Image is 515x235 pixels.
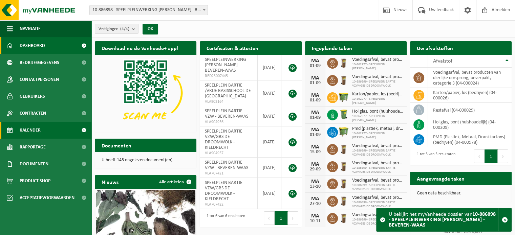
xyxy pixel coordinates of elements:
[338,195,349,206] img: WB-0140-HPE-BN-01
[485,149,498,163] button: 1
[20,172,50,189] span: Product Shop
[338,212,349,224] img: WB-0140-HPE-BN-01
[95,139,138,152] h2: Documenten
[352,201,403,209] span: 10-886899 - SPEELPLEIN BARTJE VZW/GBS DE DROOMWOLK
[308,162,322,167] div: MA
[308,110,322,115] div: MA
[474,149,485,163] button: Previous
[258,178,281,209] td: [DATE]
[352,143,403,149] span: Voedingsafval, bevat producten van dierlijke oorsprong, onverpakt, categorie 3
[20,20,41,37] span: Navigatie
[308,98,322,103] div: 01-09
[258,80,281,106] td: [DATE]
[352,166,403,174] span: 10-886899 - SPEELPLEIN BARTJE VZW/GBS DE DROOMWOLK
[308,81,322,86] div: 01-09
[308,127,322,133] div: MA
[352,80,403,88] span: 10-886899 - SPEELPLEIN BARTJE VZW/GBS DE DROOMWOLK
[352,97,403,105] span: 10-862977 - SPEELPLEIN [PERSON_NAME]
[352,218,403,226] span: 10-886899 - SPEELPLEIN BARTJE VZW/GBS DE DROOMWOLK
[20,122,41,139] span: Kalender
[338,126,349,137] img: WB-1100-HPE-GN-50
[205,99,252,104] span: VLA902164
[275,211,288,225] button: 1
[20,139,46,156] span: Rapportage
[308,64,322,68] div: 01-09
[338,160,349,172] img: WB-0140-HPE-BN-01
[352,178,403,183] span: Voedingsafval, bevat producten van dierlijke oorsprong, onverpakt, categorie 3
[90,5,208,15] span: 10-886898 - SPEELPLEINWERKING BARTJE VZW - BEVEREN-WAAS
[258,126,281,158] td: [DATE]
[389,212,496,228] strong: 10-886898 - SPEELPLEINWERKING [PERSON_NAME] - BEVEREN-WAAS
[205,129,242,150] span: SPEELPLEIN BARTJE VZW/GBS DE DROOMWOLK - KIELDRECHT
[338,178,349,189] img: WB-0140-HPE-BN-01
[20,71,59,88] span: Contactpersonen
[95,24,138,34] button: Vestigingen(4/4)
[352,74,403,80] span: Voedingsafval, bevat producten van dierlijke oorsprong, onverpakt, categorie 3
[352,132,403,140] span: 10-862977 - SPEELPLEIN [PERSON_NAME]
[205,171,252,176] span: VLA707421
[352,183,403,191] span: 10-886899 - SPEELPLEIN BARTJE VZW/GBS DE DROOMWOLK
[410,172,471,185] h2: Aangevraagde taken
[428,117,512,132] td: hol glas, bont (huishoudelijk) (04-000209)
[308,179,322,184] div: MA
[352,212,403,218] span: Voedingsafval, bevat producten van dierlijke oorsprong, onverpakt, categorie 3
[308,150,322,155] div: 15-09
[352,126,403,132] span: Pmd (plastiek, metaal, drankkartons) (bedrijven)
[308,93,322,98] div: MA
[20,88,45,105] span: Gebruikers
[95,175,125,188] h2: Nieuws
[352,161,403,166] span: Voedingsafval, bevat producten van dierlijke oorsprong, onverpakt, categorie 3
[308,144,322,150] div: MA
[308,196,322,202] div: MA
[205,160,248,170] span: SPEELPLEIN BARTJE VZW - BEVEREN-WAAS
[338,57,349,68] img: WB-0140-HPE-BN-01
[20,189,74,206] span: Acceptatievoorwaarden
[308,219,322,224] div: 10-11
[205,73,252,79] span: RED25007445
[352,195,403,201] span: Voedingsafval, bevat producten van dierlijke oorsprong, onverpakt, categorie 3
[308,75,322,81] div: MA
[20,37,45,54] span: Dashboard
[203,211,245,226] div: 1 tot 6 van 6 resultaten
[498,149,508,163] button: Next
[428,88,512,103] td: karton/papier, los (bedrijven) (04-000026)
[352,63,403,71] span: 10-862977 - SPEELPLEIN [PERSON_NAME]
[308,133,322,137] div: 01-09
[413,149,455,164] div: 1 tot 5 van 5 resultaten
[205,150,252,156] span: VLA904957
[389,208,498,231] div: U bekijkt het myVanheede dossier van
[352,114,403,122] span: 10-862977 - SPEELPLEIN [PERSON_NAME]
[338,74,349,86] img: WB-0140-HPE-BN-01
[428,132,512,147] td: PMD (Plastiek, Metaal, Drankkartons) (bedrijven) (04-000978)
[433,58,452,64] span: Afvalstof
[99,24,129,34] span: Vestigingen
[89,5,208,15] span: 10-886898 - SPEELPLEINWERKING BARTJE VZW - BEVEREN-WAAS
[20,156,48,172] span: Documenten
[20,54,59,71] span: Bedrijfsgegevens
[352,149,403,157] span: 10-886899 - SPEELPLEIN BARTJE VZW/GBS DE DROOMWOLK
[205,180,242,202] span: SPEELPLEIN BARTJE VZW/GBS DE DROOMWOLK - KIELDRECHT
[338,109,349,120] img: WB-0240-HPE-GN-50
[338,91,349,103] img: WB-1100-HPE-GN-50
[258,106,281,126] td: [DATE]
[308,58,322,64] div: MA
[308,213,322,219] div: MA
[338,143,349,155] img: WB-0140-HPE-BN-01
[308,115,322,120] div: 01-09
[143,24,158,34] button: OK
[417,191,505,196] p: Geen data beschikbaar.
[205,83,251,99] span: SPEELPLEIN BARTJE /VRIJE BASISSCHOOL DE [GEOGRAPHIC_DATA]
[258,55,281,80] td: [DATE]
[154,175,196,189] a: Alle artikelen
[428,68,512,88] td: voedingsafval, bevat producten van dierlijke oorsprong, onverpakt, categorie 3 (04-000024)
[410,41,460,54] h2: Uw afvalstoffen
[288,211,298,225] button: Next
[95,41,185,54] h2: Download nu de Vanheede+ app!
[264,211,275,225] button: Previous
[205,119,252,125] span: VLA904956
[308,202,322,206] div: 27-10
[352,109,403,114] span: Hol glas, bont (huishoudelijk)
[200,41,265,54] h2: Certificaten & attesten
[308,184,322,189] div: 13-10
[205,109,248,119] span: SPEELPLEIN BARTJE VZW - BEVEREN-WAAS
